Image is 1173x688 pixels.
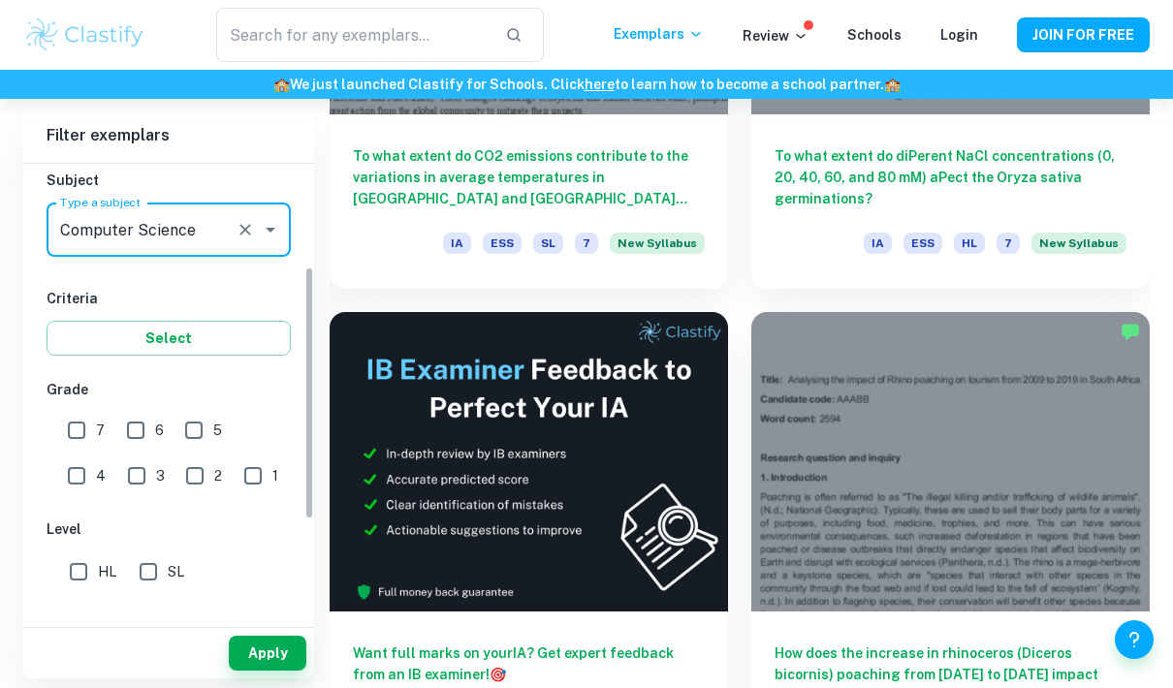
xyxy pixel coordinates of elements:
[954,233,985,254] span: HL
[997,233,1020,254] span: 7
[47,379,291,400] h6: Grade
[940,27,978,43] a: Login
[614,23,704,45] p: Exemplars
[585,77,615,92] a: here
[47,288,291,309] h6: Criteria
[904,233,942,254] span: ESS
[884,77,901,92] span: 🏫
[775,145,1126,209] h6: To what extent do diPerent NaCl concentrations (0, 20, 40, 60, and 80 mM) aPect the Oryza sativa ...
[272,465,278,486] span: 1
[213,420,222,441] span: 5
[96,420,105,441] span: 7
[743,25,808,47] p: Review
[353,642,705,685] h6: Want full marks on your IA ? Get expert feedback from an IB examiner!
[47,614,291,636] h6: Session
[610,233,705,266] div: Starting from the May 2026 session, the ESS IA requirements have changed. We created this exempla...
[575,233,598,254] span: 7
[23,109,314,163] h6: Filter exemplars
[353,145,705,209] h6: To what extent do CO2 emissions contribute to the variations in average temperatures in [GEOGRAPH...
[1031,233,1126,254] span: New Syllabus
[1017,17,1150,52] button: JOIN FOR FREE
[1121,322,1140,341] img: Marked
[490,667,506,682] span: 🎯
[847,27,902,43] a: Schools
[1115,620,1154,659] button: Help and Feedback
[232,216,259,243] button: Clear
[864,233,892,254] span: IA
[168,561,184,582] span: SL
[96,465,106,486] span: 4
[533,233,563,254] span: SL
[47,170,291,191] h6: Subject
[98,561,116,582] span: HL
[257,216,284,243] button: Open
[330,312,728,610] img: Thumbnail
[4,74,1169,95] h6: We just launched Clastify for Schools. Click to learn how to become a school partner.
[483,233,522,254] span: ESS
[1031,233,1126,266] div: Starting from the May 2026 session, the ESS IA requirements have changed. We created this exempla...
[23,16,146,54] img: Clastify logo
[155,420,164,441] span: 6
[60,194,141,210] label: Type a subject
[156,465,165,486] span: 3
[443,233,471,254] span: IA
[214,465,222,486] span: 2
[47,518,291,540] h6: Level
[273,77,290,92] span: 🏫
[47,321,291,356] button: Select
[610,233,705,254] span: New Syllabus
[229,636,306,671] button: Apply
[216,8,489,62] input: Search for any exemplars...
